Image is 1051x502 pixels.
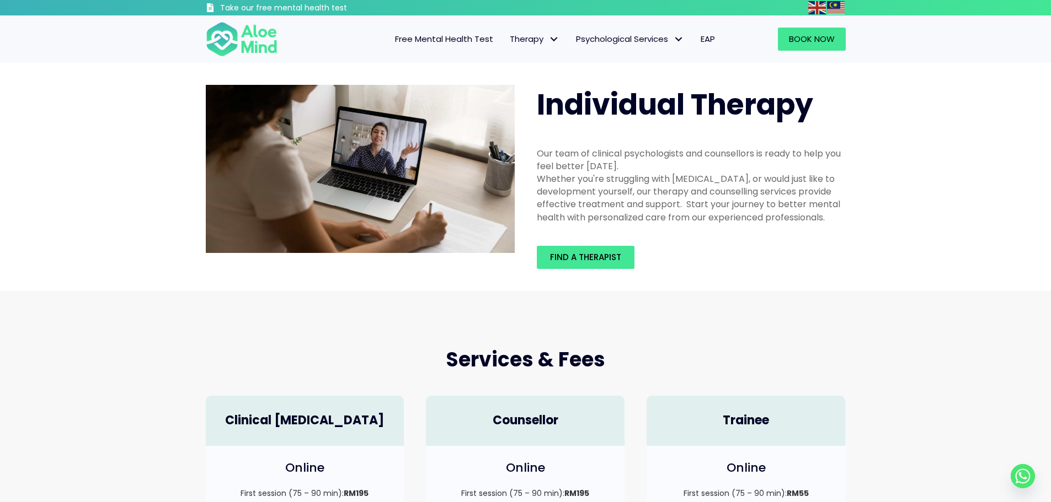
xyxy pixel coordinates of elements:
span: Therapy: submenu [546,31,562,47]
h4: Online [658,460,834,477]
h4: Trainee [658,412,834,429]
span: Therapy [510,33,559,45]
span: EAP [701,33,715,45]
h4: Clinical [MEDICAL_DATA] [217,412,393,429]
p: First session (75 – 90 min): [437,488,613,499]
p: First session (75 – 90 min): [658,488,834,499]
a: Take our free mental health test [206,3,406,15]
img: Therapy online individual [206,85,515,253]
strong: RM195 [344,488,369,499]
span: Individual Therapy [537,84,813,125]
strong: RM55 [787,488,809,499]
span: Psychological Services: submenu [671,31,687,47]
span: Book Now [789,33,835,45]
a: EAP [692,28,723,51]
img: Aloe mind Logo [206,21,278,57]
a: TherapyTherapy: submenu [502,28,568,51]
p: First session (75 – 90 min): [217,488,393,499]
img: ms [827,1,845,14]
strong: RM195 [564,488,589,499]
h4: Online [217,460,393,477]
h4: Counsellor [437,412,613,429]
a: Psychological ServicesPsychological Services: submenu [568,28,692,51]
a: Book Now [778,28,846,51]
span: Psychological Services [576,33,684,45]
nav: Menu [292,28,723,51]
h4: Online [437,460,613,477]
a: Free Mental Health Test [387,28,502,51]
a: English [808,1,827,14]
span: Services & Fees [446,346,605,374]
h3: Take our free mental health test [220,3,406,14]
div: Our team of clinical psychologists and counsellors is ready to help you feel better [DATE]. [537,147,846,172]
a: Whatsapp [1011,464,1035,488]
span: Free Mental Health Test [395,33,493,45]
a: Malay [827,1,846,14]
a: Find a therapist [537,246,634,269]
span: Find a therapist [550,251,621,263]
img: en [808,1,826,14]
div: Whether you're struggling with [MEDICAL_DATA], or would just like to development yourself, our th... [537,172,846,224]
